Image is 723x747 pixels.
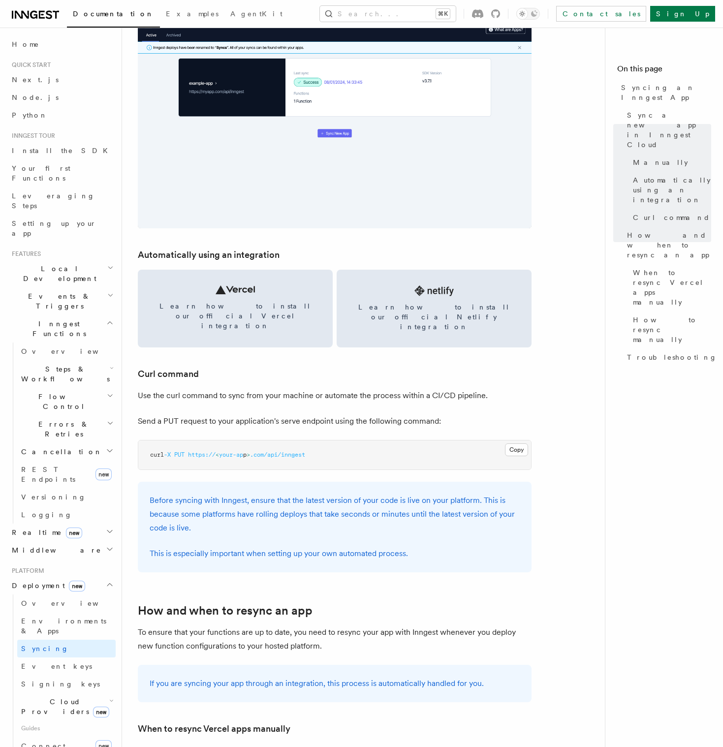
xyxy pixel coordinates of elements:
[224,3,288,27] a: AgentKit
[629,209,711,226] a: Curl command
[8,159,116,187] a: Your first Functions
[21,662,92,670] span: Event keys
[8,567,44,575] span: Platform
[21,617,106,635] span: Environments & Apps
[73,10,154,18] span: Documentation
[160,3,224,27] a: Examples
[174,451,185,458] span: PUT
[516,8,540,20] button: Toggle dark mode
[633,268,711,307] span: When to resync Vercel apps manually
[21,645,69,653] span: Syncing
[17,447,102,457] span: Cancellation
[621,83,711,102] span: Syncing an Inngest App
[250,451,305,458] span: .com/api/inngest
[17,488,116,506] a: Versioning
[12,219,96,237] span: Setting up your app
[8,61,51,69] span: Quick start
[8,287,116,315] button: Events & Triggers
[633,315,711,344] span: How to resync manually
[17,693,116,720] button: Cloud Providersnew
[216,451,219,458] span: <
[623,348,711,366] a: Troubleshooting
[8,250,41,258] span: Features
[629,171,711,209] a: Automatically using an integration
[17,360,116,388] button: Steps & Workflows
[150,451,164,458] span: curl
[436,9,450,19] kbd: ⌘K
[8,260,116,287] button: Local Development
[17,419,107,439] span: Errors & Retries
[17,675,116,693] a: Signing keys
[627,352,717,362] span: Troubleshooting
[348,302,520,332] span: Learn how to install our official Netlify integration
[67,3,160,28] a: Documentation
[633,157,688,167] span: Manually
[8,319,106,339] span: Inngest Functions
[8,35,116,53] a: Home
[93,707,109,717] span: new
[12,164,70,182] span: Your first Functions
[8,215,116,242] a: Setting up your app
[8,187,116,215] a: Leveraging Steps
[188,451,216,458] span: https://
[12,93,59,101] span: Node.js
[8,71,116,89] a: Next.js
[17,612,116,640] a: Environments & Apps
[219,451,243,458] span: your-ap
[17,657,116,675] a: Event keys
[17,594,116,612] a: Overview
[8,132,55,140] span: Inngest tour
[8,577,116,594] button: Deploymentnew
[12,147,114,155] span: Install the SDK
[17,461,116,488] a: REST Endpointsnew
[150,677,520,690] p: If you are syncing your app through an integration, this process is automatically handled for you.
[12,39,39,49] span: Home
[17,415,116,443] button: Errors & Retries
[150,547,520,560] p: This is especially important when setting up your own automated process.
[21,466,75,483] span: REST Endpoints
[21,511,72,519] span: Logging
[95,468,112,480] span: new
[138,248,280,262] a: Automatically using an integration
[627,110,711,150] span: Sync a new app in Inngest Cloud
[17,364,110,384] span: Steps & Workflows
[633,175,711,205] span: Automatically using an integration
[12,111,48,119] span: Python
[17,342,116,360] a: Overview
[623,226,711,264] a: How and when to resync an app
[230,10,283,18] span: AgentKit
[12,192,95,210] span: Leveraging Steps
[629,154,711,171] a: Manually
[8,524,116,541] button: Realtimenew
[629,264,711,311] a: When to resync Vercel apps manually
[150,301,321,331] span: Learn how to install our official Vercel integration
[8,342,116,524] div: Inngest Functions
[17,388,116,415] button: Flow Control
[629,311,711,348] a: How to resync manually
[617,63,711,79] h4: On this page
[247,451,250,458] span: >
[21,599,123,607] span: Overview
[138,604,313,618] a: How and when to resync an app
[617,79,711,106] a: Syncing an Inngest App
[8,581,85,591] span: Deployment
[650,6,715,22] a: Sign Up
[17,720,116,736] span: Guides
[8,264,107,283] span: Local Development
[8,541,116,559] button: Middleware
[337,270,532,347] a: Learn how to install our official Netlify integration
[12,76,59,84] span: Next.js
[8,545,101,555] span: Middleware
[164,451,171,458] span: -X
[17,640,116,657] a: Syncing
[66,528,82,538] span: new
[166,10,219,18] span: Examples
[138,367,199,381] a: Curl command
[17,392,107,411] span: Flow Control
[320,6,456,22] button: Search...⌘K
[633,213,710,222] span: Curl command
[8,315,116,342] button: Inngest Functions
[17,443,116,461] button: Cancellation
[138,414,532,428] p: Send a PUT request to your application's serve endpoint using the following command:
[21,347,123,355] span: Overview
